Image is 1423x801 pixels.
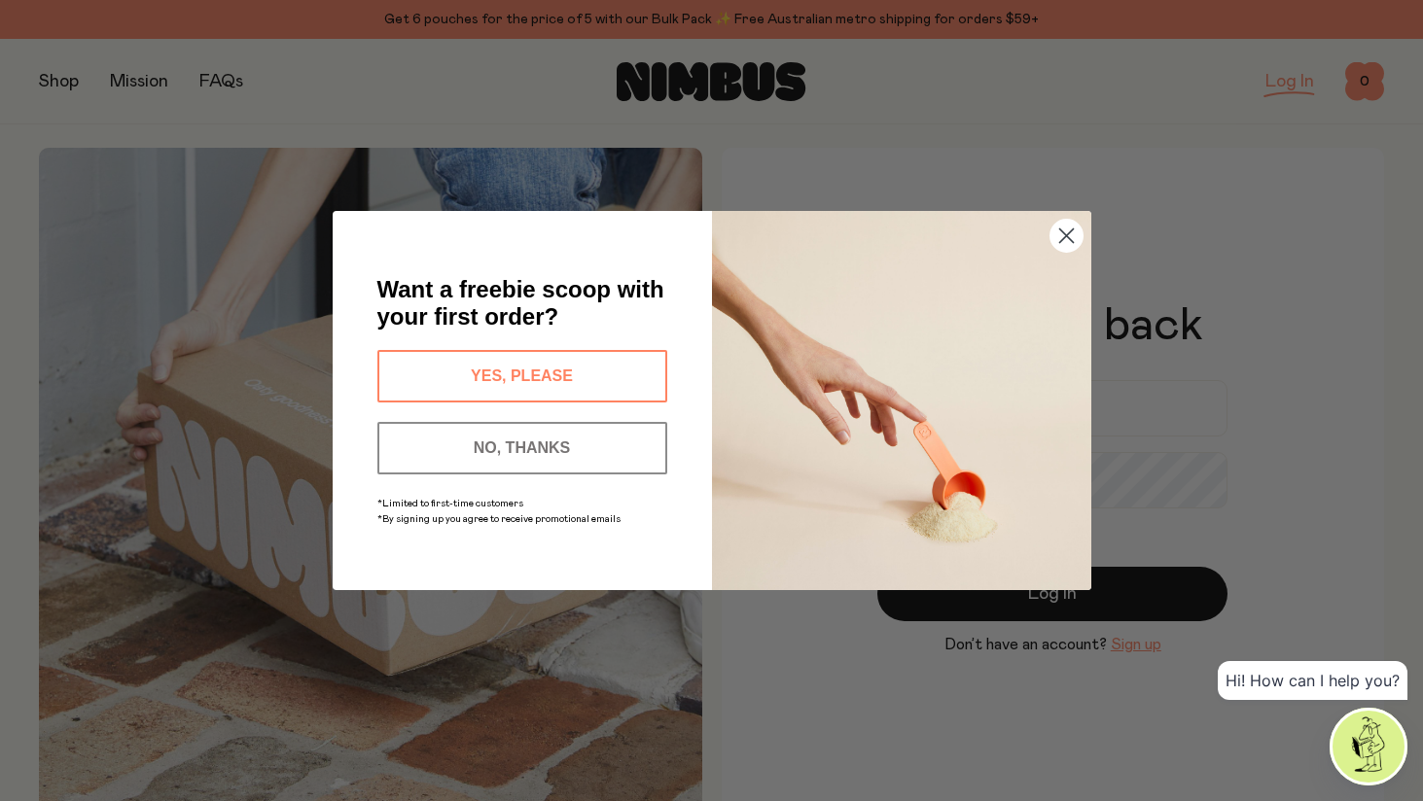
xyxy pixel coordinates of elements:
span: *Limited to first-time customers [377,499,523,508]
img: agent [1333,711,1405,783]
button: YES, PLEASE [377,350,667,402]
img: c0d45117-8e62-4a02-9742-374a5db49d45.jpeg [712,211,1091,590]
button: Close dialog [1049,219,1084,253]
span: *By signing up you agree to receive promotional emails [377,514,621,524]
span: Want a freebie scoop with your first order? [377,276,664,330]
button: NO, THANKS [377,422,667,474]
div: Hi! How can I help you? [1218,661,1407,700]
